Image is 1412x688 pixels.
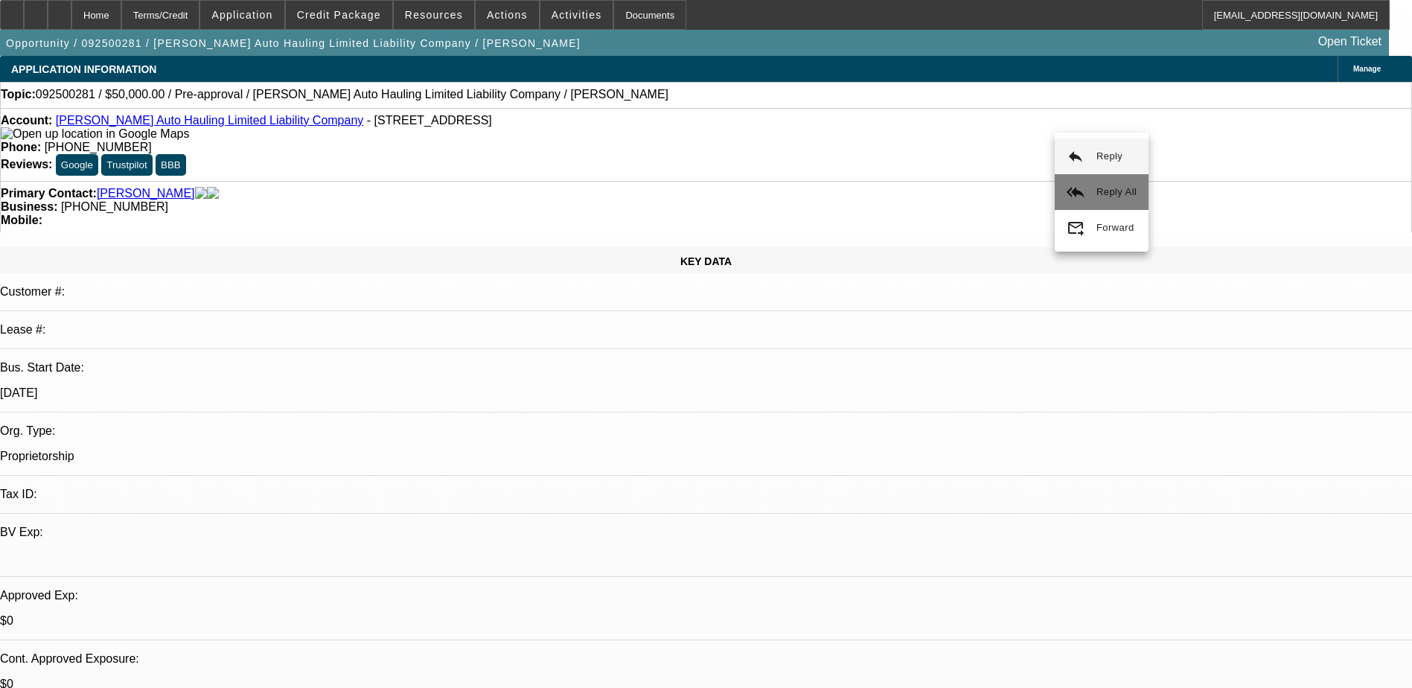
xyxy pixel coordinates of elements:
[1,200,57,213] strong: Business:
[405,9,463,21] span: Resources
[61,200,168,213] span: [PHONE_NUMBER]
[1067,183,1084,201] mat-icon: reply_all
[552,9,602,21] span: Activities
[1,127,189,140] a: View Google Maps
[1,158,52,171] strong: Reviews:
[36,88,668,101] span: 092500281 / $50,000.00 / Pre-approval / [PERSON_NAME] Auto Hauling Limited Liability Company / [P...
[97,187,195,200] a: [PERSON_NAME]
[6,37,581,49] span: Opportunity / 092500281 / [PERSON_NAME] Auto Hauling Limited Liability Company / [PERSON_NAME]
[45,141,152,153] span: [PHONE_NUMBER]
[487,9,528,21] span: Actions
[1,127,189,141] img: Open up location in Google Maps
[156,154,186,176] button: BBB
[56,154,98,176] button: Google
[200,1,284,29] button: Application
[1312,29,1387,54] a: Open Ticket
[367,114,492,127] span: - [STREET_ADDRESS]
[286,1,392,29] button: Credit Package
[540,1,613,29] button: Activities
[476,1,539,29] button: Actions
[56,114,364,127] a: [PERSON_NAME] Auto Hauling Limited Liability Company
[1,114,52,127] strong: Account:
[207,187,219,200] img: linkedin-icon.png
[1,141,41,153] strong: Phone:
[101,154,152,176] button: Trustpilot
[394,1,474,29] button: Resources
[1067,219,1084,237] mat-icon: forward_to_inbox
[1353,65,1381,73] span: Manage
[1,88,36,101] strong: Topic:
[1,187,97,200] strong: Primary Contact:
[211,9,272,21] span: Application
[11,63,156,75] span: APPLICATION INFORMATION
[1067,147,1084,165] mat-icon: reply
[1,214,42,226] strong: Mobile:
[1096,222,1134,233] span: Forward
[1096,150,1122,162] span: Reply
[195,187,207,200] img: facebook-icon.png
[297,9,381,21] span: Credit Package
[1096,186,1137,197] span: Reply All
[680,255,732,267] span: KEY DATA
